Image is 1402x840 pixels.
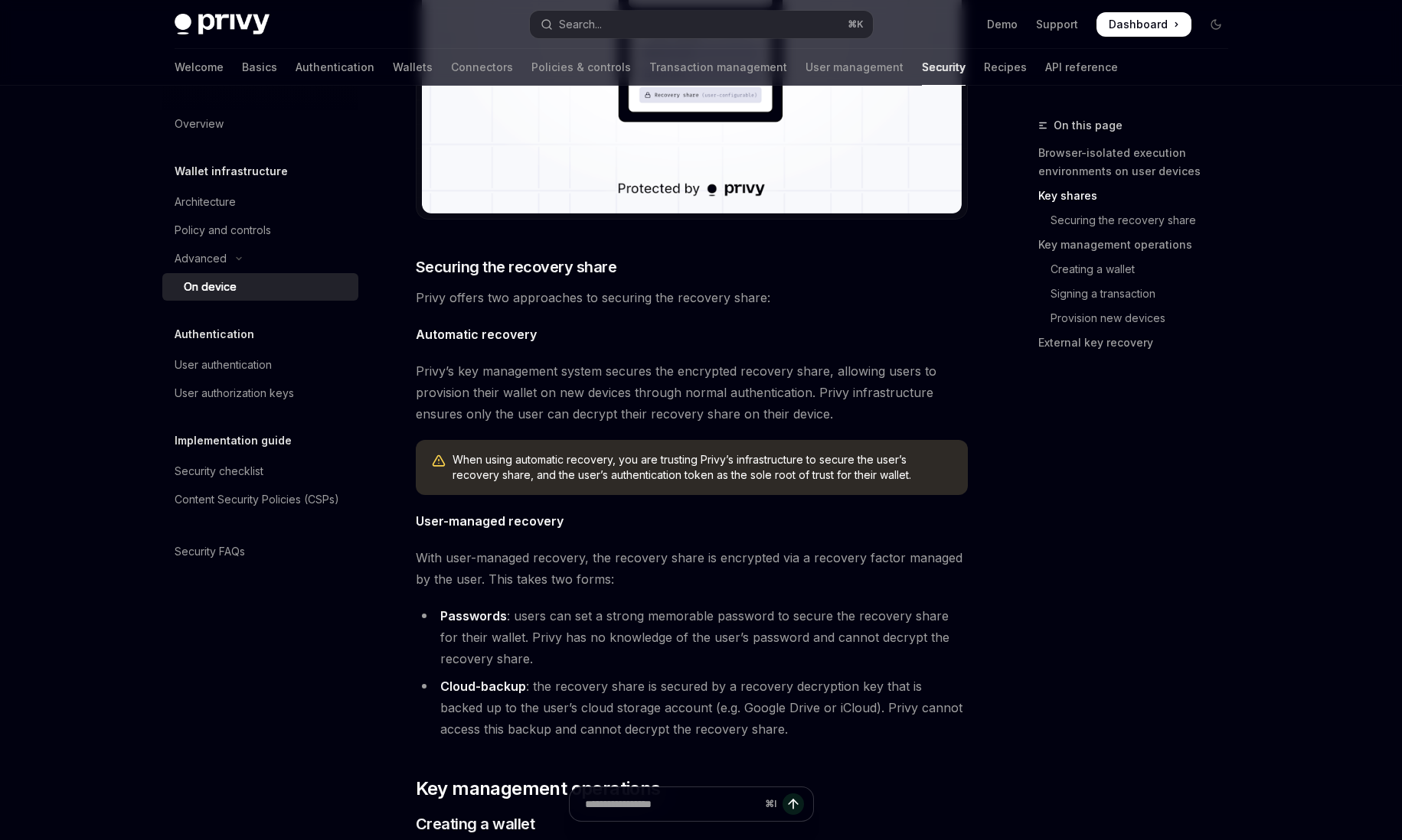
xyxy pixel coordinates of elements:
h5: Wallet infrastructure [175,162,288,181]
span: On this page [1054,116,1123,135]
a: Key management operations [1038,233,1240,257]
button: Toggle dark mode [1204,12,1228,37]
button: Open search [530,11,873,38]
span: Securing the recovery share [416,256,617,278]
a: Policy and controls [162,217,358,244]
div: User authentication [175,356,272,374]
a: Transaction management [649,49,787,86]
a: Overview [162,110,358,138]
a: Provision new devices [1038,306,1240,330]
a: Securing the recovery share [1038,208,1240,233]
div: Overview [175,115,224,133]
strong: Passwords [440,608,507,623]
a: User management [806,49,904,86]
a: Creating a wallet [1038,257,1240,282]
a: User authentication [162,351,358,379]
input: Ask a question... [585,787,759,821]
a: Basics [242,49,277,86]
div: Content Security Policies (CSPs) [175,490,339,509]
strong: User-managed recovery [416,513,564,529]
strong: Automatic recovery [416,327,537,342]
a: Authentication [296,49,374,86]
div: User authorization keys [175,384,294,402]
img: dark logo [175,14,270,35]
a: Recipes [984,49,1027,86]
a: Connectors [451,49,513,86]
h5: Authentication [175,325,254,343]
button: Toggle Advanced section [162,245,358,272]
a: API reference [1045,49,1118,86]
a: Welcome [175,49,224,86]
a: On device [162,273,358,301]
li: : the recovery share is secured by a recovery decryption key that is backed up to the user’s clou... [416,676,968,740]
button: Send message [783,793,804,815]
strong: Cloud-backup [440,679,526,694]
div: Policy and controls [175,221,271,239]
div: Advanced [175,249,227,268]
div: Search... [559,15,602,34]
div: Architecture [175,193,236,211]
a: Architecture [162,188,358,216]
span: With user-managed recovery, the recovery share is encrypted via a recovery factor managed by the ... [416,547,968,590]
span: ⌘ K [848,18,864,31]
a: Security [922,49,966,86]
span: Key management operations [416,777,661,801]
div: On device [184,278,237,296]
a: Signing a transaction [1038,282,1240,306]
li: : users can set a strong memorable password to secure the recovery share for their wallet. Privy ... [416,605,968,669]
div: Security checklist [175,462,263,480]
a: Policies & controls [531,49,631,86]
a: Content Security Policies (CSPs) [162,486,358,513]
a: Dashboard [1096,12,1191,37]
a: Security checklist [162,457,358,485]
a: Support [1036,17,1078,32]
a: Key shares [1038,184,1240,208]
a: Browser-isolated execution environments on user devices [1038,141,1240,184]
h5: Implementation guide [175,431,292,450]
a: Security FAQs [162,538,358,565]
span: When using automatic recovery, you are trusting Privy’s infrastructure to secure the user’s recov... [453,452,953,483]
a: External key recovery [1038,330,1240,355]
svg: Warning [431,454,446,469]
a: Demo [987,17,1018,32]
span: Privy’s key management system secures the encrypted recovery share, allowing users to provision t... [416,360,968,425]
a: User authorization keys [162,379,358,407]
span: Privy offers two approaches to securing the recovery share: [416,287,968,308]
a: Wallets [393,49,433,86]
div: Security FAQs [175,542,245,561]
span: Dashboard [1109,17,1168,32]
